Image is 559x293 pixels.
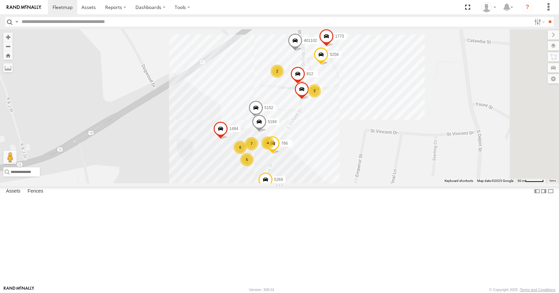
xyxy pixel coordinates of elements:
[271,65,284,78] div: 2
[548,74,559,83] label: Map Settings
[7,5,41,10] img: rand-logo.svg
[3,33,13,42] button: Zoom in
[3,63,13,73] label: Measure
[304,39,317,43] span: 401102
[268,119,277,124] span: 5184
[540,187,547,196] label: Dock Summary Table to the Right
[281,141,288,146] span: 766
[274,178,283,182] span: 5269
[3,51,13,60] button: Zoom Home
[515,179,546,183] button: Map Scale: 50 m per 52 pixels
[335,34,344,39] span: 1773
[479,2,498,12] div: Summer Walker
[3,42,13,51] button: Zoom out
[549,179,556,182] a: Terms (opens in new tab)
[445,179,473,183] button: Keyboard shortcuts
[534,187,540,196] label: Dock Summary Table to the Left
[14,17,19,27] label: Search Query
[4,286,34,293] a: Visit our Website
[517,179,525,183] span: 50 m
[3,151,17,164] button: Drag Pegman onto the map to open Street View
[234,141,247,154] div: 6
[240,153,254,166] div: 5
[330,52,339,57] span: 5256
[308,84,321,97] div: 3
[489,288,555,292] div: © Copyright 2025 -
[547,187,554,196] label: Hide Summary Table
[520,288,555,292] a: Terms and Conditions
[249,288,275,292] div: Version: 308.01
[229,127,238,131] span: 1484
[3,187,24,196] label: Assets
[245,137,258,150] div: 7
[306,72,313,76] span: 812
[532,17,546,27] label: Search Filter Options
[522,2,533,13] i: ?
[24,187,47,196] label: Fences
[265,106,274,110] span: 5152
[261,136,275,150] div: 4
[477,179,513,183] span: Map data ©2025 Google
